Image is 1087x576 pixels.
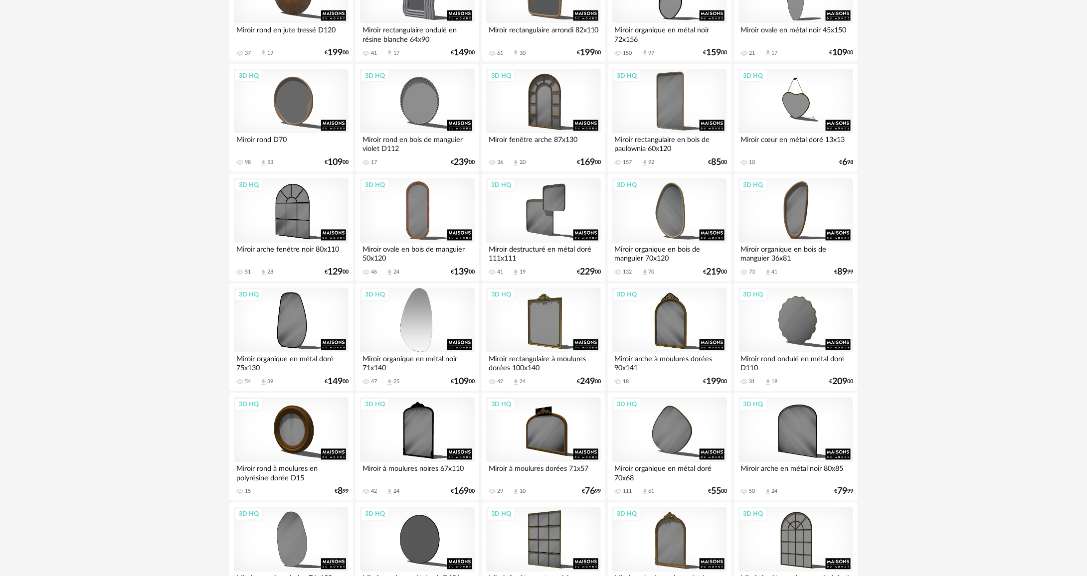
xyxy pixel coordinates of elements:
[738,134,853,153] div: Miroir cœur en métal doré 13x13
[487,508,516,521] div: 3D HQ
[360,243,475,263] div: Miroir ovale en bois de manguier 50x120
[371,379,377,386] div: 47
[703,49,727,56] div: € 00
[520,159,526,166] div: 20
[325,269,349,276] div: € 00
[234,462,349,482] div: Miroir rond à moulures en polyrésine dorée D15
[371,159,377,166] div: 17
[512,379,520,386] span: Download icon
[739,69,768,82] div: 3D HQ
[608,393,731,501] a: 3D HQ Miroir organique en métal doré 70x68 111 Download icon 61 €5500
[764,488,772,496] span: Download icon
[234,288,263,301] div: 3D HQ
[482,174,605,282] a: 3D HQ Miroir destructuré en métal doré 111x111 41 Download icon 19 €22900
[708,488,727,495] div: € 00
[512,269,520,277] span: Download icon
[454,49,469,56] span: 149
[612,243,727,263] div: Miroir organique en bois de manguier 70x120
[454,159,469,166] span: 239
[386,488,393,496] span: Download icon
[229,393,353,501] a: 3D HQ Miroir rond à moulures en polyrésine dorée D15 15 €899
[267,269,273,276] div: 28
[577,49,601,56] div: € 00
[497,488,503,495] div: 29
[832,49,847,56] span: 109
[613,398,642,411] div: 3D HQ
[708,159,727,166] div: € 00
[577,159,601,166] div: € 00
[260,49,267,57] span: Download icon
[582,488,601,495] div: € 99
[608,64,731,172] a: 3D HQ Miroir rectangulaire en bois de paulownia 60x120 157 Download icon 92 €8500
[641,49,649,57] span: Download icon
[486,23,601,43] div: Miroir rectangulaire arrondi 82x110
[749,159,755,166] div: 10
[356,284,479,391] a: 3D HQ Miroir organique en métal noir 71x140 47 Download icon 25 €10900
[229,174,353,282] a: 3D HQ Miroir arche fenêtre noir 80x110 51 Download icon 28 €12900
[393,269,399,276] div: 24
[356,64,479,172] a: 3D HQ Miroir rond en bois de manguier violet D112 17 €23900
[325,49,349,56] div: € 00
[706,49,721,56] span: 159
[361,398,389,411] div: 3D HQ
[834,269,853,276] div: € 99
[703,379,727,386] div: € 00
[234,179,263,192] div: 3D HQ
[585,488,595,495] span: 76
[393,50,399,57] div: 17
[245,488,251,495] div: 15
[454,379,469,386] span: 109
[454,269,469,276] span: 139
[613,179,642,192] div: 3D HQ
[577,269,601,276] div: € 00
[764,49,772,57] span: Download icon
[749,269,755,276] div: 73
[738,353,853,373] div: Miroir rond ondulé en métal doré D110
[577,379,601,386] div: € 00
[739,179,768,192] div: 3D HQ
[649,269,655,276] div: 70
[580,159,595,166] span: 169
[839,159,853,166] div: € 98
[245,50,251,57] div: 37
[451,488,475,495] div: € 00
[335,488,349,495] div: € 99
[738,243,853,263] div: Miroir organique en bois de manguier 36x81
[613,508,642,521] div: 3D HQ
[487,288,516,301] div: 3D HQ
[832,379,847,386] span: 209
[580,379,595,386] span: 249
[386,49,393,57] span: Download icon
[234,353,349,373] div: Miroir organique en métal doré 75x130
[772,269,778,276] div: 41
[260,269,267,277] span: Download icon
[829,379,853,386] div: € 00
[512,159,520,167] span: Download icon
[512,488,520,496] span: Download icon
[245,379,251,386] div: 54
[360,353,475,373] div: Miroir organique en métal noir 71x140
[482,393,605,501] a: 3D HQ Miroir à moulures dorées 71x57 29 Download icon 10 €7699
[612,134,727,153] div: Miroir rectangulaire en bois de paulownia 60x120
[497,269,503,276] div: 41
[520,488,526,495] div: 10
[623,379,629,386] div: 18
[486,243,601,263] div: Miroir destructuré en métal doré 111x111
[580,49,595,56] span: 199
[739,508,768,521] div: 3D HQ
[739,288,768,301] div: 3D HQ
[706,269,721,276] span: 219
[234,23,349,43] div: Miroir rond en jute tressé D120
[613,69,642,82] div: 3D HQ
[486,353,601,373] div: Miroir rectangulaire à moulures dorées 100x140
[260,159,267,167] span: Download icon
[764,269,772,277] span: Download icon
[451,159,475,166] div: € 00
[706,379,721,386] span: 199
[487,398,516,411] div: 3D HQ
[497,379,503,386] div: 42
[623,50,632,57] div: 150
[245,159,251,166] div: 98
[325,379,349,386] div: € 00
[371,269,377,276] div: 46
